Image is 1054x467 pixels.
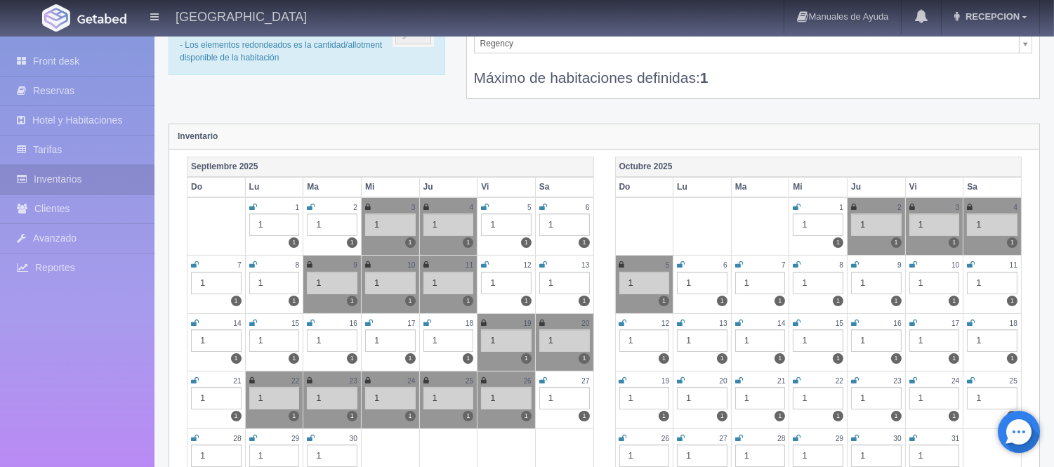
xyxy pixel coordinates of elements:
div: 1 [619,272,670,294]
small: 28 [777,435,785,442]
div: 1 [851,213,902,236]
label: 1 [347,353,357,364]
small: 22 [291,377,299,385]
small: 24 [407,377,415,385]
div: 1 [249,387,300,409]
label: 1 [463,237,473,248]
th: Octubre 2025 [615,157,1022,177]
label: 1 [463,296,473,306]
div: 1 [191,329,242,352]
small: 18 [466,320,473,327]
small: 5 [527,204,532,211]
div: 1 [539,329,590,352]
th: Ma [731,177,789,197]
div: 1 [365,387,416,409]
div: 1 [677,387,727,409]
small: 16 [893,320,901,327]
div: 1 [423,213,474,236]
h4: [GEOGRAPHIC_DATA] [176,7,307,25]
small: 11 [1010,261,1017,269]
div: 1 [735,387,786,409]
small: 21 [777,377,785,385]
th: Do [615,177,673,197]
div: 1 [481,329,532,352]
small: 25 [466,377,473,385]
label: 1 [463,411,473,421]
img: Getabed [77,13,126,24]
div: 1 [793,329,843,352]
label: 1 [833,296,843,306]
b: 1 [700,70,709,86]
small: 19 [661,377,669,385]
small: 23 [893,377,901,385]
small: 3 [411,204,416,211]
div: 1 [365,213,416,236]
small: 31 [951,435,959,442]
label: 1 [521,296,532,306]
label: 1 [579,411,589,421]
div: 1 [307,213,357,236]
small: 17 [407,320,415,327]
label: 1 [405,296,416,306]
label: 1 [659,353,669,364]
div: 1 [967,272,1017,294]
label: 1 [579,353,589,364]
small: 26 [524,377,532,385]
small: 3 [956,204,960,211]
div: 1 [249,329,300,352]
small: 12 [661,320,669,327]
label: 1 [833,237,843,248]
th: Vi [905,177,963,197]
small: 14 [777,320,785,327]
label: 1 [579,237,589,248]
div: 1 [851,445,902,467]
div: 1 [481,213,532,236]
label: 1 [949,296,959,306]
div: 1 [191,445,242,467]
small: 6 [723,261,727,269]
div: 1 [481,387,532,409]
label: 1 [833,353,843,364]
small: 19 [524,320,532,327]
small: 9 [897,261,902,269]
small: 7 [237,261,242,269]
div: 1 [909,329,960,352]
div: 1 [677,272,727,294]
small: 20 [719,377,727,385]
div: 1 [909,272,960,294]
small: 22 [836,377,843,385]
label: 1 [891,353,902,364]
div: 1 [307,445,357,467]
small: 20 [581,320,589,327]
label: 1 [1007,353,1017,364]
div: 1 [851,329,902,352]
th: Lu [245,177,303,197]
th: Mi [789,177,848,197]
small: 8 [296,261,300,269]
th: Lu [673,177,732,197]
div: Máximo de habitaciones definidas: [474,53,1032,88]
span: RECEPCION [962,11,1020,22]
label: 1 [347,237,357,248]
div: 1 [307,272,357,294]
small: 26 [661,435,669,442]
label: 1 [231,411,242,421]
label: 1 [289,296,299,306]
label: 1 [659,296,669,306]
th: Septiembre 2025 [187,157,594,177]
div: 1 [735,329,786,352]
label: 1 [579,296,589,306]
small: 10 [407,261,415,269]
label: 1 [659,411,669,421]
small: 11 [466,261,473,269]
small: 17 [951,320,959,327]
small: 4 [470,204,474,211]
label: 1 [347,296,357,306]
label: 1 [1007,296,1017,306]
div: 1 [735,445,786,467]
div: 1 [619,329,670,352]
label: 1 [949,411,959,421]
div: 1 [307,329,357,352]
label: 1 [521,411,532,421]
small: 8 [839,261,843,269]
